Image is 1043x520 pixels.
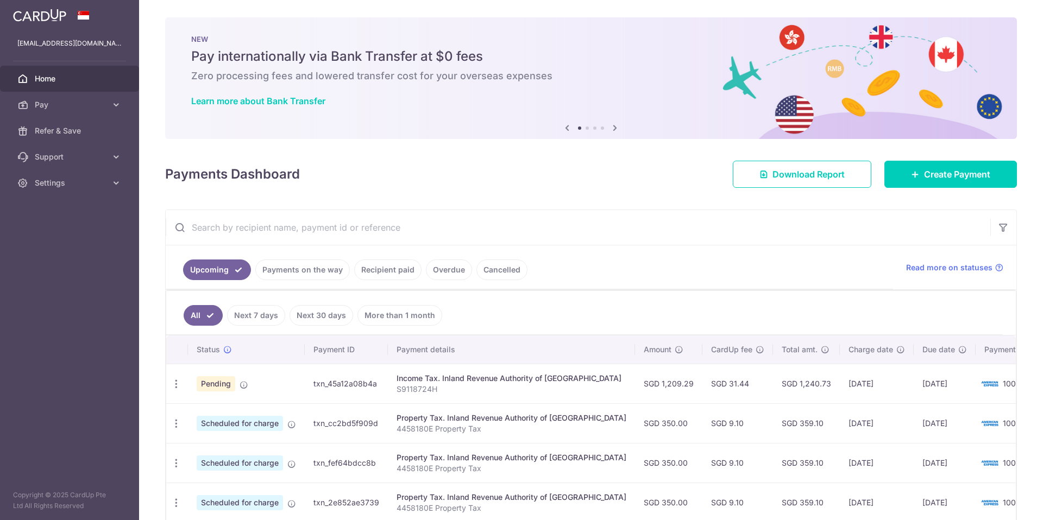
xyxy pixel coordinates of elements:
p: [EMAIL_ADDRESS][DOMAIN_NAME] [17,38,122,49]
img: Bank Card [979,417,1001,430]
span: Create Payment [924,168,990,181]
span: Amount [644,344,671,355]
a: Learn more about Bank Transfer [191,96,325,106]
td: [DATE] [914,364,976,403]
a: Create Payment [884,161,1017,188]
span: 1000 [1003,379,1021,388]
td: [DATE] [840,403,914,443]
span: 1000 [1003,498,1021,507]
p: 4458180E Property Tax [397,503,626,513]
a: Read more on statuses [906,262,1003,273]
h6: Zero processing fees and lowered transfer cost for your overseas expenses [191,69,991,83]
span: Refer & Save [35,125,106,136]
img: CardUp [13,9,66,22]
td: SGD 9.10 [702,443,773,483]
img: Bank Card [979,456,1001,470]
a: Recipient paid [354,259,422,280]
td: txn_cc2bd5f909d [305,403,388,443]
span: Due date [922,344,955,355]
td: [DATE] [840,443,914,483]
td: SGD 1,209.29 [635,364,702,403]
td: SGD 359.10 [773,443,840,483]
h4: Payments Dashboard [165,164,300,184]
h5: Pay internationally via Bank Transfer at $0 fees [191,48,991,65]
p: NEW [191,35,991,43]
span: Scheduled for charge [197,416,283,431]
div: Property Tax. Inland Revenue Authority of [GEOGRAPHIC_DATA] [397,492,626,503]
span: Pending [197,376,235,391]
a: Next 30 days [290,305,353,326]
td: SGD 31.44 [702,364,773,403]
span: Scheduled for charge [197,495,283,510]
p: 4458180E Property Tax [397,423,626,434]
a: Upcoming [183,259,251,280]
span: Settings [35,177,106,188]
a: All [184,305,223,326]
td: SGD 1,240.73 [773,364,840,403]
a: Payments on the way [255,259,350,280]
a: Download Report [733,161,871,188]
td: SGD 350.00 [635,443,702,483]
span: Download Report [772,168,845,181]
td: [DATE] [914,443,976,483]
span: 1000 [1003,418,1021,428]
span: Home [35,73,106,84]
a: Next 7 days [227,305,285,326]
span: Support [35,151,106,162]
img: Bank transfer banner [165,17,1017,139]
a: Cancelled [476,259,527,280]
span: Total amt. [782,344,818,355]
p: S9118724H [397,384,626,395]
span: Scheduled for charge [197,455,283,471]
td: SGD 350.00 [635,403,702,443]
th: Payment details [388,335,635,364]
td: SGD 9.10 [702,403,773,443]
td: [DATE] [914,403,976,443]
span: CardUp fee [711,344,752,355]
a: More than 1 month [357,305,442,326]
span: Charge date [849,344,893,355]
div: Income Tax. Inland Revenue Authority of [GEOGRAPHIC_DATA] [397,373,626,384]
th: Payment ID [305,335,388,364]
span: Status [197,344,220,355]
span: Read more on statuses [906,262,992,273]
a: Overdue [426,259,472,280]
span: Pay [35,99,106,110]
img: Bank Card [979,377,1001,390]
div: Property Tax. Inland Revenue Authority of [GEOGRAPHIC_DATA] [397,413,626,423]
img: Bank Card [979,496,1001,509]
p: 4458180E Property Tax [397,463,626,474]
td: txn_fef64bdcc8b [305,443,388,483]
td: txn_45a12a08b4a [305,364,388,403]
input: Search by recipient name, payment id or reference [166,210,990,245]
td: SGD 359.10 [773,403,840,443]
span: 1000 [1003,458,1021,467]
div: Property Tax. Inland Revenue Authority of [GEOGRAPHIC_DATA] [397,452,626,463]
td: [DATE] [840,364,914,403]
